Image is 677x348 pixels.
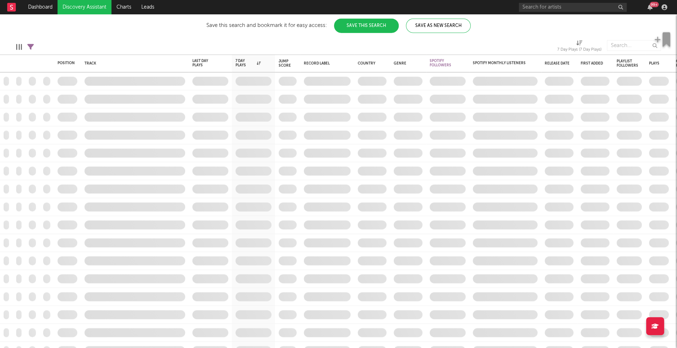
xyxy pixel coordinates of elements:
div: 7 Day Plays (7 Day Plays) [557,37,601,57]
input: Search... [607,40,661,51]
button: 99+ [648,4,653,10]
div: Country [358,61,383,66]
div: Genre [394,61,419,66]
div: First Added [581,61,606,66]
div: Edit Columns [16,37,22,57]
div: Jump Score [279,59,291,68]
div: Save this search and bookmark it for easy access: [206,23,471,28]
div: Spotify Monthly Listeners [473,61,527,65]
div: 7 Day Plays (7 Day Plays) [557,46,601,54]
div: Release Date [545,61,570,66]
input: Search for artists [519,3,627,12]
div: 99 + [650,2,659,7]
button: Save As New Search [406,19,471,33]
div: Plays [649,61,659,66]
div: Track [84,61,182,66]
div: Record Label [304,61,347,66]
div: 7 Day Plays [235,59,261,67]
div: Spotify Followers [430,59,455,67]
div: Playlist Followers [617,59,638,68]
div: Last Day Plays [192,59,218,67]
div: Filters(1 filter active) [27,37,34,57]
div: Position [58,61,75,65]
button: Save This Search [334,19,399,33]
